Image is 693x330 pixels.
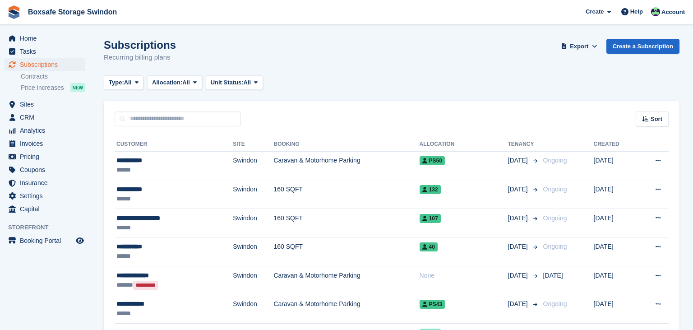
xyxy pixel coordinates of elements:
[5,163,85,176] a: menu
[420,271,508,280] div: None
[543,243,567,250] span: Ongoing
[420,214,441,223] span: 107
[273,180,419,209] td: 160 SQFT
[206,75,263,90] button: Unit Status: All
[24,5,120,19] a: Boxsafe Storage Swindon
[109,78,124,87] span: Type:
[20,190,74,202] span: Settings
[543,157,567,164] span: Ongoing
[594,209,637,237] td: [DATE]
[124,78,132,87] span: All
[104,75,143,90] button: Type: All
[508,137,540,152] th: Tenancy
[273,137,419,152] th: Booking
[570,42,588,51] span: Export
[20,45,74,58] span: Tasks
[606,39,679,54] a: Create a Subscription
[5,98,85,111] a: menu
[5,111,85,124] a: menu
[543,186,567,193] span: Ongoing
[5,190,85,202] a: menu
[20,234,74,247] span: Booking Portal
[5,234,85,247] a: menu
[543,300,567,307] span: Ongoing
[21,72,85,81] a: Contracts
[508,242,530,251] span: [DATE]
[594,295,637,324] td: [DATE]
[20,177,74,189] span: Insurance
[233,209,273,237] td: Swindon
[559,39,599,54] button: Export
[5,203,85,215] a: menu
[543,272,563,279] span: [DATE]
[244,78,251,87] span: All
[543,214,567,222] span: Ongoing
[21,84,64,92] span: Price increases
[152,78,182,87] span: Allocation:
[594,137,637,152] th: Created
[594,180,637,209] td: [DATE]
[21,83,85,93] a: Price increases NEW
[20,203,74,215] span: Capital
[20,163,74,176] span: Coupons
[211,78,244,87] span: Unit Status:
[5,45,85,58] a: menu
[630,7,643,16] span: Help
[508,214,530,223] span: [DATE]
[104,39,176,51] h1: Subscriptions
[20,137,74,150] span: Invoices
[5,137,85,150] a: menu
[233,137,273,152] th: Site
[5,32,85,45] a: menu
[8,223,90,232] span: Storefront
[661,8,685,17] span: Account
[20,32,74,45] span: Home
[20,58,74,71] span: Subscriptions
[233,266,273,295] td: Swindon
[273,237,419,266] td: 160 SQFT
[70,83,85,92] div: NEW
[7,5,21,19] img: stora-icon-8386f47178a22dfd0bd8f6a31ec36ba5ce8667c1dd55bd0f319d3a0aa187defe.svg
[594,151,637,180] td: [DATE]
[5,124,85,137] a: menu
[182,78,190,87] span: All
[5,58,85,71] a: menu
[420,156,445,165] span: PS50
[20,111,74,124] span: CRM
[20,150,74,163] span: Pricing
[420,137,508,152] th: Allocation
[273,266,419,295] td: Caravan & Motorhome Parking
[508,156,530,165] span: [DATE]
[594,237,637,266] td: [DATE]
[5,150,85,163] a: menu
[420,185,441,194] span: 132
[508,271,530,280] span: [DATE]
[233,180,273,209] td: Swindon
[420,300,445,309] span: PS43
[20,124,74,137] span: Analytics
[420,242,438,251] span: 40
[273,151,419,180] td: Caravan & Motorhome Parking
[233,151,273,180] td: Swindon
[104,52,176,63] p: Recurring billing plans
[586,7,604,16] span: Create
[273,209,419,237] td: 160 SQFT
[147,75,202,90] button: Allocation: All
[508,185,530,194] span: [DATE]
[74,235,85,246] a: Preview store
[233,295,273,324] td: Swindon
[5,177,85,189] a: menu
[651,7,660,16] img: Kim Virabi
[115,137,233,152] th: Customer
[273,295,419,324] td: Caravan & Motorhome Parking
[233,237,273,266] td: Swindon
[20,98,74,111] span: Sites
[508,299,530,309] span: [DATE]
[651,115,662,124] span: Sort
[594,266,637,295] td: [DATE]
